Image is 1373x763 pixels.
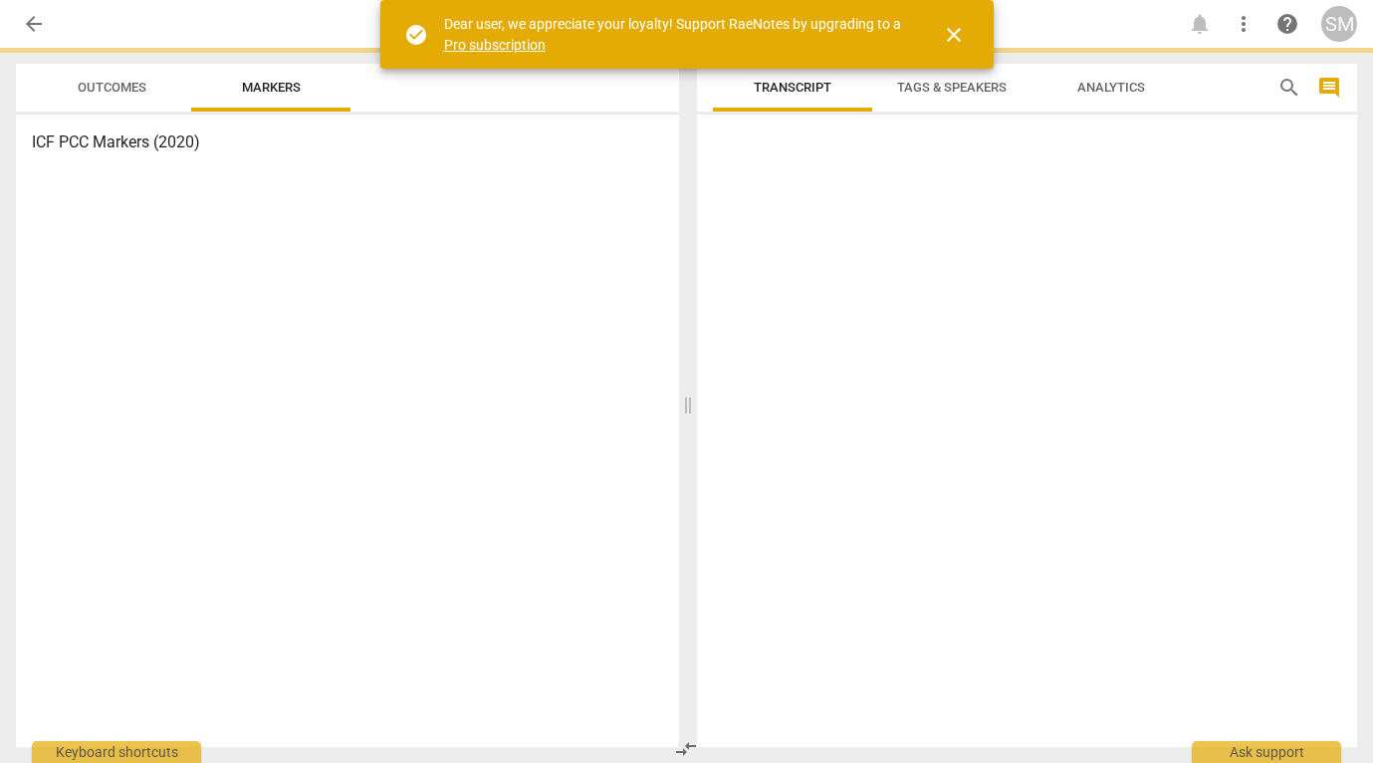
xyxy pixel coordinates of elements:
[32,130,663,154] h3: ICF PCC Markers (2020)
[1232,12,1256,36] span: more_vert
[754,80,831,95] span: Transcript
[674,737,698,761] span: compare_arrows
[897,80,1007,95] span: Tags & Speakers
[1275,12,1299,36] span: help
[1321,6,1357,42] button: SM
[78,80,146,95] span: Outcomes
[1269,6,1305,42] a: Help
[1313,72,1345,104] button: Show/Hide comments
[1273,72,1305,104] button: Search
[22,12,46,36] span: arrow_back
[1317,76,1341,100] span: comment
[1192,741,1341,763] div: Ask support
[444,14,906,55] div: Dear user, we appreciate your loyalty! Support RaeNotes by upgrading to a
[930,11,978,59] button: Close
[444,37,546,53] a: Pro subscription
[942,23,966,47] span: close
[404,23,428,47] span: check_circle
[32,741,201,763] div: Keyboard shortcuts
[1277,76,1301,100] span: search
[1077,80,1145,95] span: Analytics
[242,80,301,95] span: Markers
